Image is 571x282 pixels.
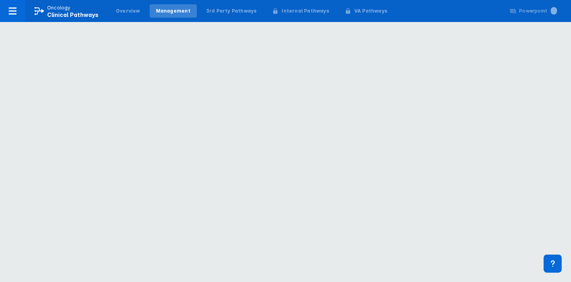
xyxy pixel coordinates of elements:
[150,4,197,18] a: Management
[110,4,146,18] a: Overview
[47,4,71,11] p: Oncology
[156,7,190,15] div: Management
[200,4,263,18] a: 3rd Party Pathways
[519,7,557,15] div: Powerpoint
[282,7,329,15] div: Internal Pathways
[354,7,387,15] div: VA Pathways
[544,255,562,273] div: Contact Support
[47,11,99,18] span: Clinical Pathways
[206,7,257,15] div: 3rd Party Pathways
[116,7,140,15] div: Overview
